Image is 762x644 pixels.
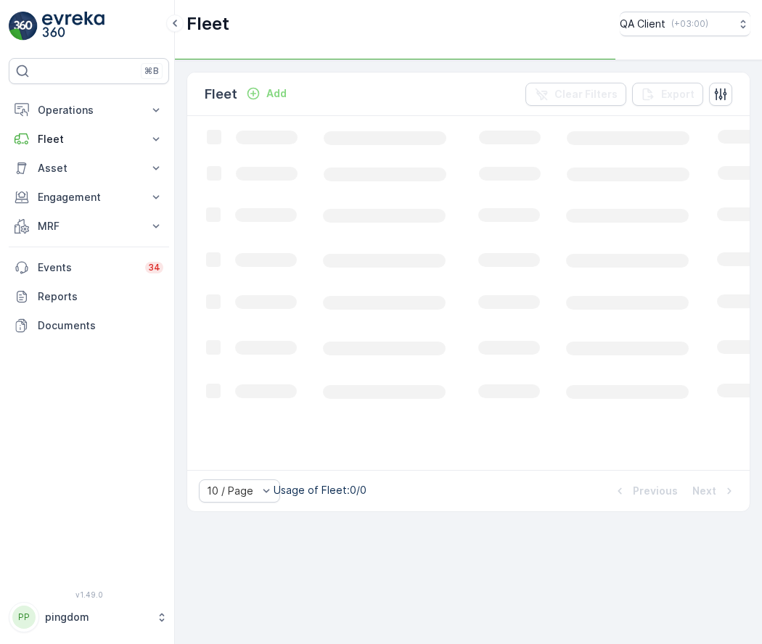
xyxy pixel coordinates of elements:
[671,18,708,30] p: ( +03:00 )
[633,484,678,498] p: Previous
[9,212,169,241] button: MRF
[9,12,38,41] img: logo
[611,482,679,500] button: Previous
[38,161,140,176] p: Asset
[274,483,366,498] p: Usage of Fleet : 0/0
[620,12,750,36] button: QA Client(+03:00)
[661,87,695,102] p: Export
[691,482,738,500] button: Next
[205,84,237,104] p: Fleet
[266,86,287,101] p: Add
[42,12,105,41] img: logo_light-DOdMpM7g.png
[9,602,169,632] button: PPpingdom
[9,253,169,282] a: Events34
[240,85,292,102] button: Add
[9,125,169,154] button: Fleet
[9,96,169,125] button: Operations
[632,83,703,106] button: Export
[38,318,163,333] p: Documents
[525,83,626,106] button: Clear Filters
[144,65,159,77] p: ⌘B
[45,610,149,624] p: pingdom
[38,289,163,304] p: Reports
[38,103,140,117] p: Operations
[9,311,169,340] a: Documents
[9,154,169,183] button: Asset
[38,190,140,205] p: Engagement
[12,606,36,629] div: PP
[620,17,665,31] p: QA Client
[554,87,618,102] p: Clear Filters
[38,260,136,275] p: Events
[187,12,229,36] p: Fleet
[38,132,140,146] p: Fleet
[9,590,169,599] span: v 1.49.0
[692,484,716,498] p: Next
[38,219,140,234] p: MRF
[148,262,160,273] p: 34
[9,282,169,311] a: Reports
[9,183,169,212] button: Engagement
